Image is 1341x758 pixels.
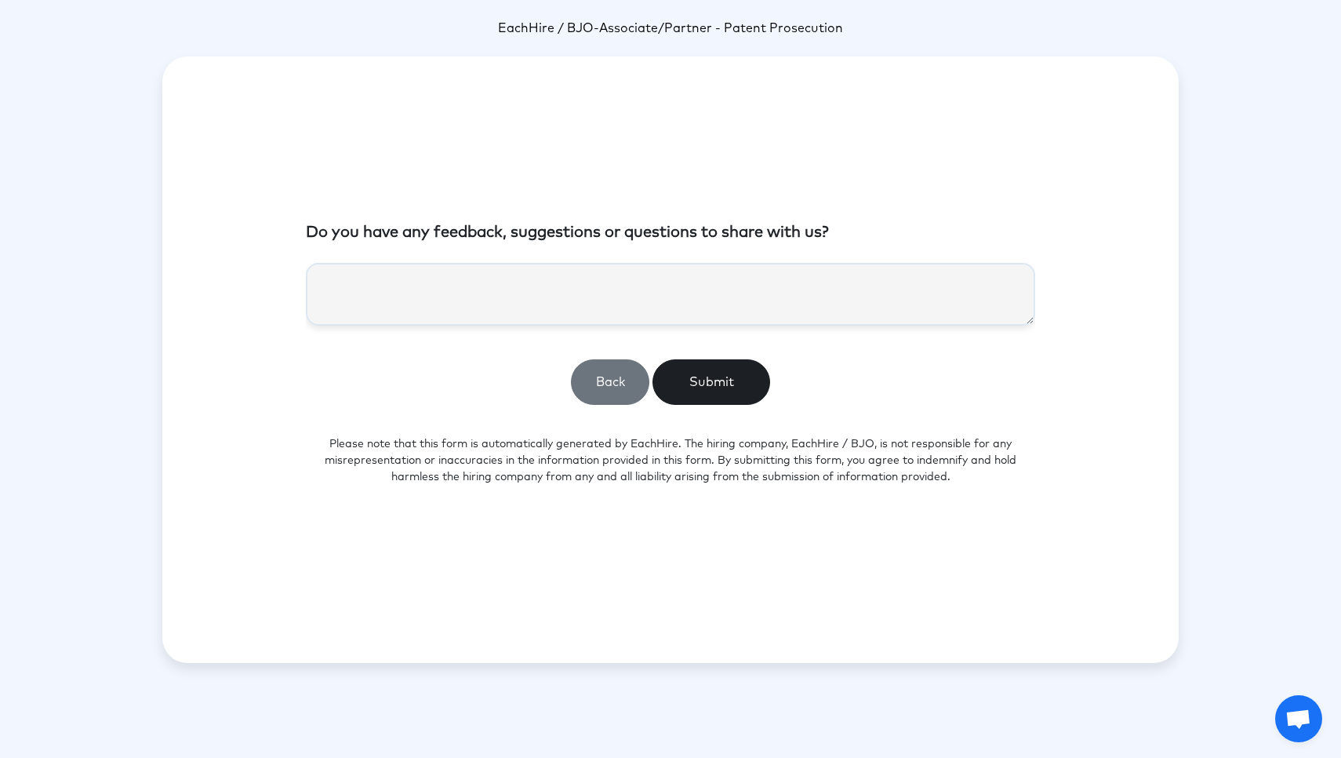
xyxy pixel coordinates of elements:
[498,22,594,35] span: EachHire / BJO
[306,417,1035,505] p: Please note that this form is automatically generated by EachHire. The hiring company, EachHire /...
[652,359,770,405] button: Submit
[306,220,1035,244] p: Do you have any feedback, suggestions or questions to share with us?
[571,359,649,405] button: Back
[1275,695,1322,742] a: Open chat
[162,19,1179,38] p: -
[599,22,843,35] span: Associate/Partner - Patent Prosecution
